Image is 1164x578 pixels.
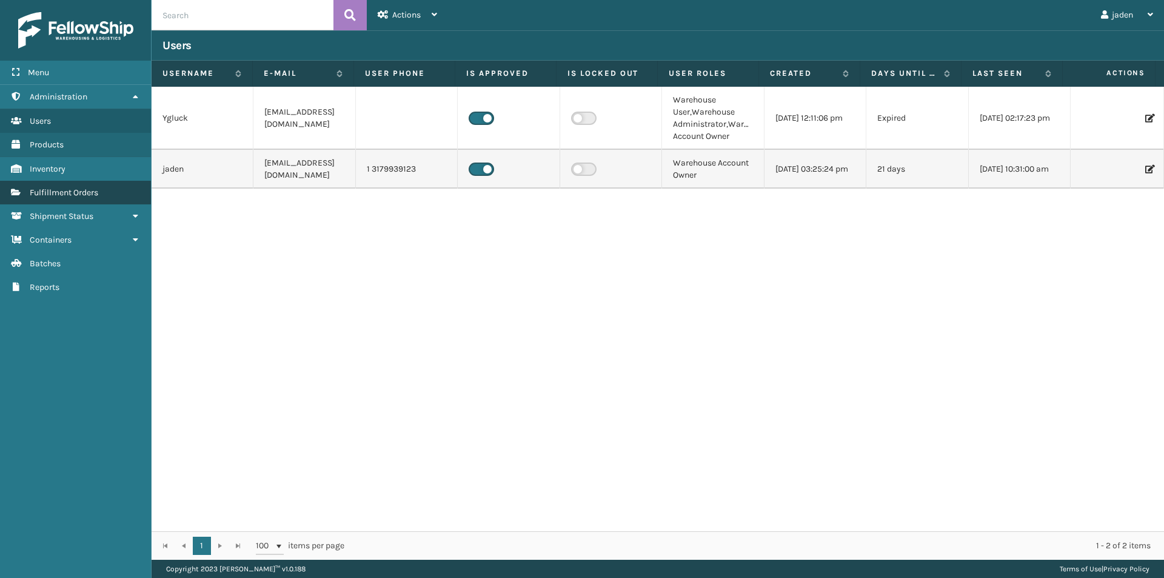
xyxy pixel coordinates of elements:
span: Batches [30,258,61,269]
a: Terms of Use [1060,565,1102,573]
label: Days until password expires [871,68,938,79]
label: Username [162,68,229,79]
label: Is Locked Out [567,68,646,79]
label: E-mail [264,68,330,79]
div: | [1060,560,1149,578]
img: logo [18,12,133,49]
a: 1 [193,537,211,555]
label: Last Seen [972,68,1039,79]
td: Ygluck [152,87,253,150]
label: Is Approved [466,68,545,79]
td: 21 days [866,150,968,189]
td: Warehouse User,Warehouse Administrator,Warehouse Account Owner [662,87,764,150]
span: Actions [1066,63,1152,83]
td: [EMAIL_ADDRESS][DOMAIN_NAME] [253,87,355,150]
span: Administration [30,92,87,102]
span: Inventory [30,164,65,174]
td: jaden [152,150,253,189]
div: 1 - 2 of 2 items [361,540,1151,552]
span: Reports [30,282,59,292]
td: [DATE] 12:11:06 pm [764,87,866,150]
label: User phone [365,68,444,79]
span: items per page [256,537,344,555]
label: User Roles [669,68,748,79]
a: Privacy Policy [1103,565,1149,573]
span: Users [30,116,51,126]
td: Warehouse Account Owner [662,150,764,189]
span: Fulfillment Orders [30,187,98,198]
td: [DATE] 10:31:00 am [969,150,1071,189]
span: Shipment Status [30,211,93,221]
td: 1 3179939123 [356,150,458,189]
td: Expired [866,87,968,150]
td: [DATE] 03:25:24 pm [764,150,866,189]
i: Edit [1145,114,1152,123]
p: Copyright 2023 [PERSON_NAME]™ v 1.0.188 [166,560,306,578]
span: 100 [256,540,274,552]
td: [DATE] 02:17:23 pm [969,87,1071,150]
span: Containers [30,235,72,245]
span: Menu [28,67,49,78]
span: Products [30,139,64,150]
td: [EMAIL_ADDRESS][DOMAIN_NAME] [253,150,355,189]
i: Edit [1145,165,1152,173]
span: Actions [392,10,421,20]
h3: Users [162,38,192,53]
label: Created [770,68,837,79]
